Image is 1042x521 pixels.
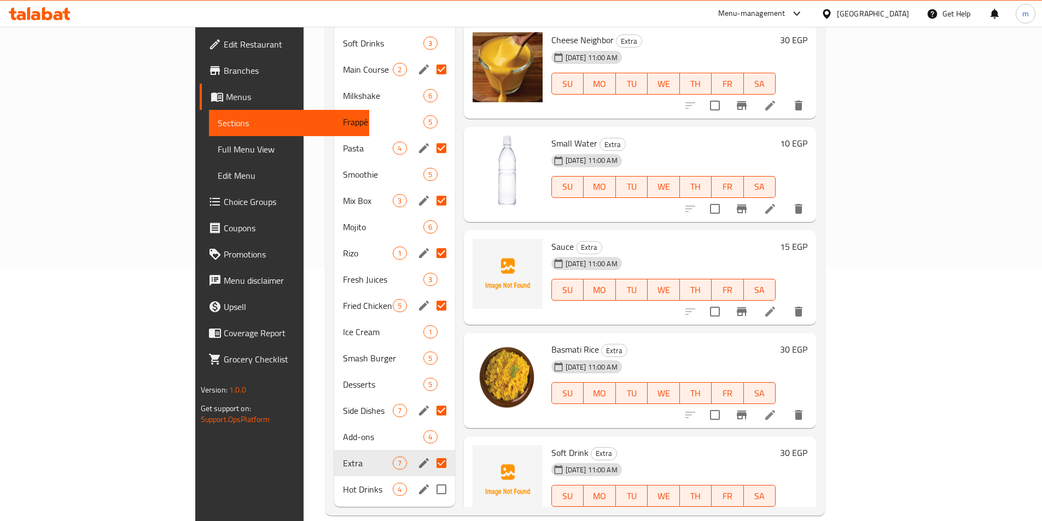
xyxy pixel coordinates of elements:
span: Coupons [224,221,360,235]
a: Sections [209,110,369,136]
span: Ice Cream [343,325,423,338]
a: Upsell [200,294,369,320]
div: Frappé5 [334,109,455,135]
span: 1 [424,327,436,337]
span: Mojito [343,220,423,233]
button: edit [416,481,432,497]
button: WE [648,73,680,95]
div: Menu-management [718,7,785,20]
button: MO [584,485,616,507]
h6: 15 EGP [780,239,807,254]
span: 3 [424,38,436,49]
span: MO [588,76,612,92]
span: Grocery Checklist [224,353,360,366]
div: items [393,483,406,496]
span: SA [748,488,772,504]
span: Promotions [224,248,360,261]
div: items [393,404,406,417]
span: SA [748,282,772,298]
span: 7 [393,406,406,416]
span: Fresh Juices [343,273,423,286]
span: 1.0.0 [229,383,246,397]
span: TH [684,76,708,92]
button: delete [785,92,812,119]
span: MO [588,179,612,195]
div: Extra [591,447,617,460]
a: Edit Restaurant [200,31,369,57]
span: Small Water [551,135,597,151]
div: items [423,273,437,286]
div: Smash Burger5 [334,345,455,371]
a: Support.OpsPlatform [201,412,270,426]
button: Branch-specific-item [729,92,755,119]
span: Select to update [703,300,726,323]
button: MO [584,382,616,404]
span: SU [556,488,579,504]
span: Extra [602,344,627,357]
a: Promotions [200,241,369,267]
span: Select to update [703,197,726,220]
div: Milkshake6 [334,83,455,109]
button: edit [416,140,432,156]
span: Add-ons [343,430,423,443]
button: delete [785,402,812,428]
button: TU [616,73,648,95]
span: m [1022,8,1029,20]
span: FR [716,282,740,298]
span: Edit Menu [218,169,360,182]
img: Cheese Neighbor [473,32,543,102]
span: MO [588,385,612,401]
span: [DATE] 11:00 AM [561,362,622,372]
span: WE [652,282,676,298]
span: Smoothie [343,168,423,181]
button: SA [744,485,776,507]
div: Side Dishes7edit [334,397,455,424]
h6: 30 EGP [780,342,807,357]
div: Pasta4edit [334,135,455,161]
div: items [423,89,437,102]
a: Menu disclaimer [200,267,369,294]
span: TU [620,385,644,401]
a: Edit menu item [764,305,777,318]
button: WE [648,176,680,198]
span: MO [588,282,612,298]
span: Smash Burger [343,352,423,365]
span: WE [652,76,676,92]
div: Fried Chicken [343,299,393,312]
span: Extra [591,447,616,460]
span: Choice Groups [224,195,360,208]
span: Edit Restaurant [224,38,360,51]
span: 3 [393,196,406,206]
div: Main Course2edit [334,56,455,83]
h6: 30 EGP [780,32,807,48]
button: TH [680,73,712,95]
span: TH [684,488,708,504]
span: FR [716,385,740,401]
span: TU [620,76,644,92]
div: items [423,37,437,50]
span: FR [716,179,740,195]
span: Extra [616,35,642,48]
button: MO [584,279,616,301]
span: Soft Drinks [343,37,423,50]
span: 4 [424,432,436,442]
div: Ice Cream1 [334,319,455,345]
span: TU [620,488,644,504]
button: TH [680,485,712,507]
span: TH [684,179,708,195]
span: Frappé [343,115,423,128]
div: Rizo1edit [334,240,455,266]
button: WE [648,382,680,404]
a: Grocery Checklist [200,346,369,372]
span: 4 [393,143,406,154]
div: items [423,378,437,391]
span: WE [652,179,676,195]
button: delete [785,196,812,222]
div: Mix Box3edit [334,188,455,214]
span: TH [684,385,708,401]
button: SA [744,73,776,95]
span: Version: [201,383,228,397]
span: Menus [226,90,360,103]
div: Hot Drinks [343,483,393,496]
